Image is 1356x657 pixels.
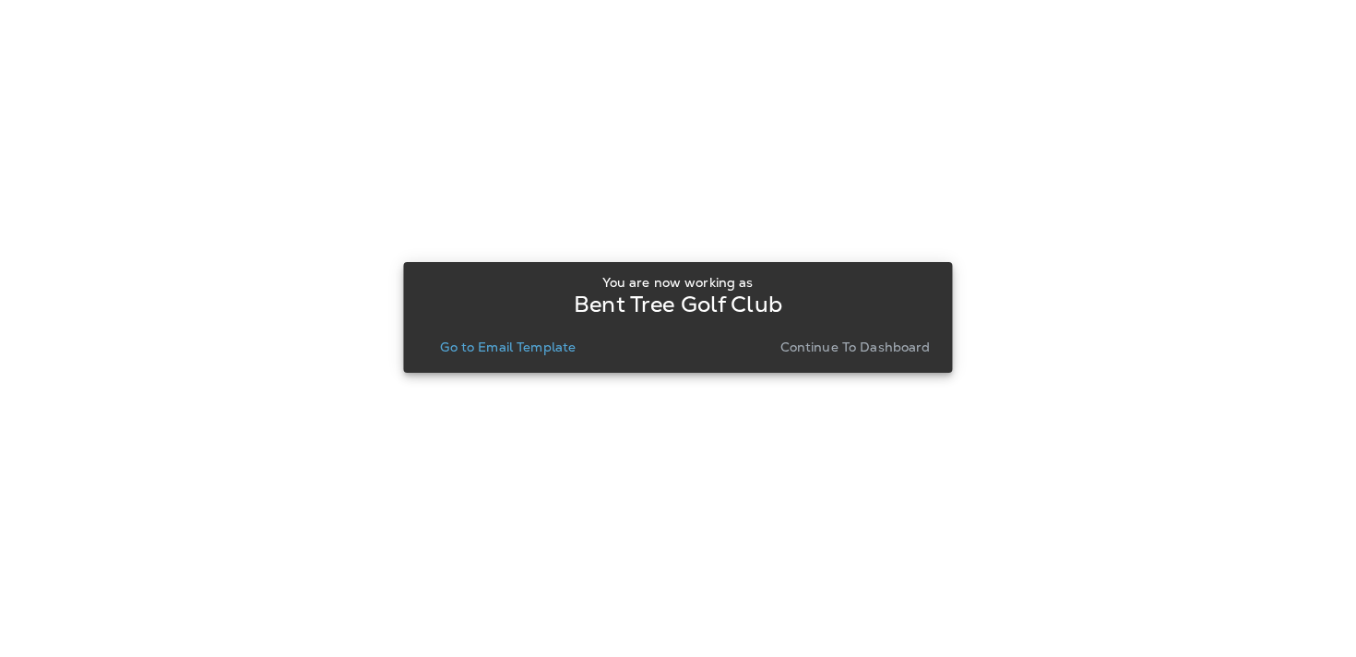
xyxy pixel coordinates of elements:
p: Continue to Dashboard [780,340,931,354]
button: Continue to Dashboard [773,334,938,360]
p: Go to Email Template [440,340,576,354]
p: You are now working as [602,275,753,290]
button: Go to Email Template [433,334,583,360]
p: Bent Tree Golf Club [574,297,782,312]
